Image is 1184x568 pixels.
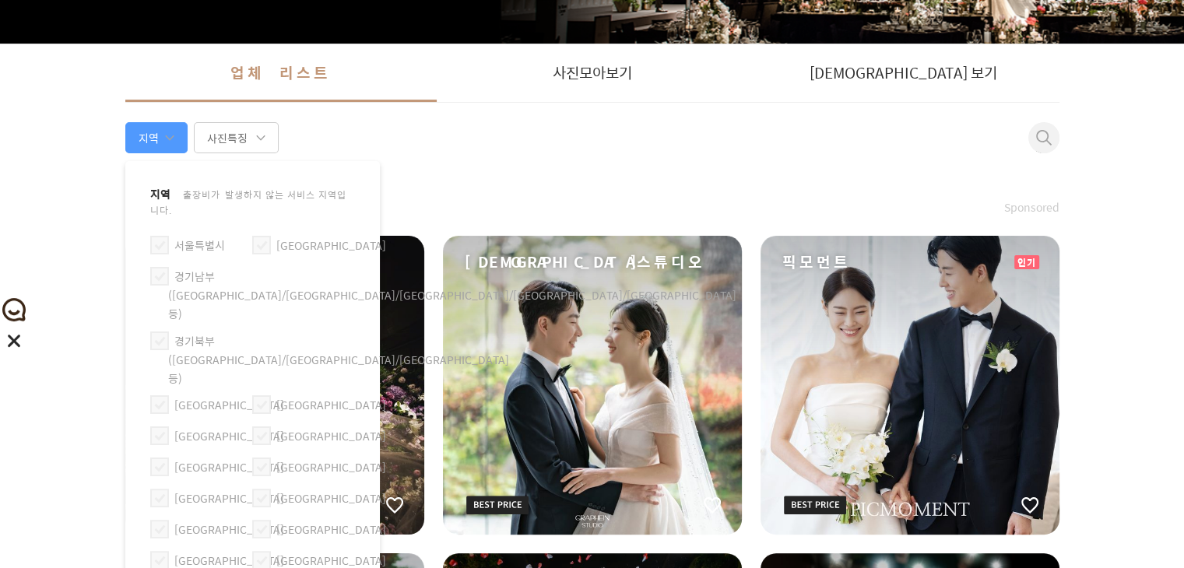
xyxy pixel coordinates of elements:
button: 취소 [1028,130,1047,161]
div: 인기 [1014,255,1039,269]
label: [GEOGRAPHIC_DATA] [276,489,386,507]
label: 서울특별시 [174,237,225,254]
label: [GEOGRAPHIC_DATA] [174,396,284,413]
span: 출장비가 발생하지 않는 서비스 지역입니다. [150,188,346,217]
span: 대화 [142,482,161,494]
label: [GEOGRAPHIC_DATA] [276,458,386,475]
img: icon-bp-label2.9f32ef38.svg [466,496,529,514]
label: [GEOGRAPHIC_DATA] [276,237,386,254]
div: 사진특징 [194,122,279,153]
span: 픽모먼트 [782,251,851,273]
span: 설정 [241,481,259,493]
label: [GEOGRAPHIC_DATA] [276,396,386,413]
a: 사진모아보기 [437,44,748,102]
label: [GEOGRAPHIC_DATA] [276,521,386,538]
div: 지역 [125,122,188,153]
label: [GEOGRAPHIC_DATA] [174,521,284,538]
span: Sponsored [1004,200,1059,216]
label: [GEOGRAPHIC_DATA] [174,489,284,507]
a: [DEMOGRAPHIC_DATA]스튜디오 [443,236,742,535]
a: 업체 리스트 [125,44,437,102]
a: 대화 [103,458,201,496]
a: [DEMOGRAPHIC_DATA] 보기 [748,44,1059,102]
label: [GEOGRAPHIC_DATA] [174,427,284,444]
label: [GEOGRAPHIC_DATA] [174,458,284,475]
span: 홈 [49,481,58,493]
img: icon-bp-label2.9f32ef38.svg [784,496,846,514]
span: [DEMOGRAPHIC_DATA]스튜디오 [465,251,705,273]
a: 홈 [5,458,103,496]
label: [GEOGRAPHIC_DATA] [276,427,386,444]
a: 설정 [201,458,299,496]
a: 픽모먼트 인기 [761,236,1059,535]
label: 경기북부([GEOGRAPHIC_DATA]/[GEOGRAPHIC_DATA]/[GEOGRAPHIC_DATA] 등) [168,332,509,387]
label: 지역 [150,185,346,218]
